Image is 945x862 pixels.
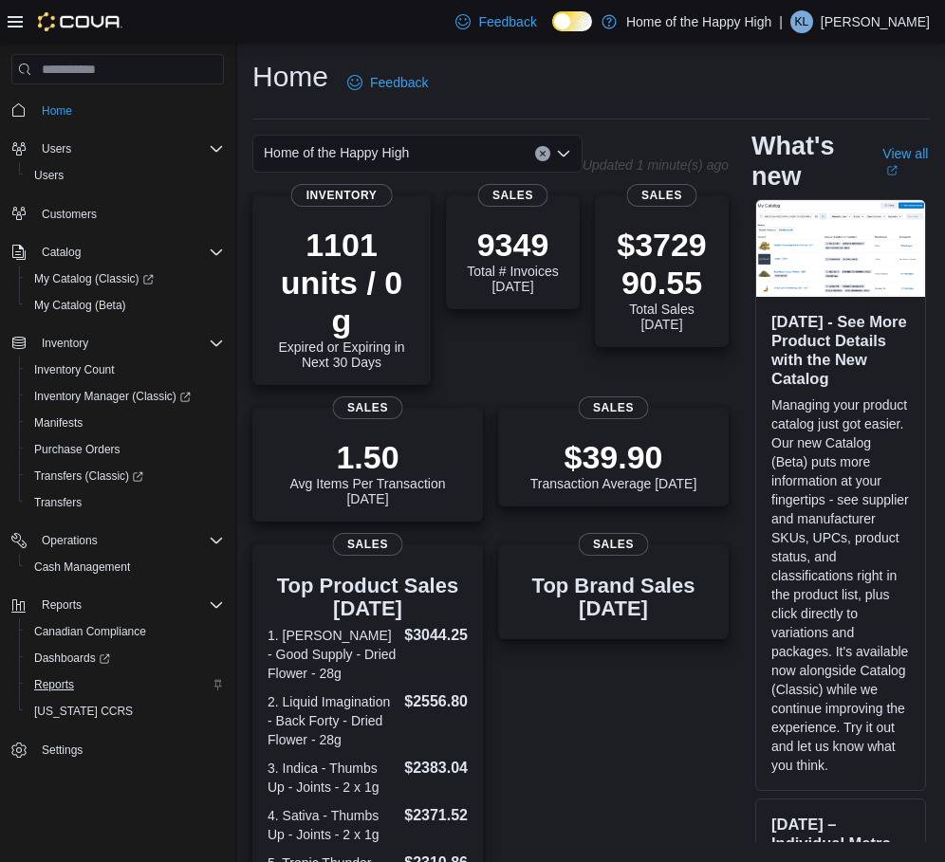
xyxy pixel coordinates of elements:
[583,157,729,173] p: Updated 1 minute(s) ago
[19,162,232,189] button: Users
[404,757,468,779] dd: $2383.04
[27,438,128,461] a: Purchase Orders
[771,312,910,388] h3: [DATE] - See More Product Details with the New Catalog
[19,489,232,516] button: Transfers
[27,465,224,487] span: Transfers (Classic)
[34,332,96,355] button: Inventory
[795,10,809,33] span: KL
[448,3,544,41] a: Feedback
[19,618,232,645] button: Canadian Compliance
[610,226,713,332] div: Total Sales [DATE]
[578,533,649,556] span: Sales
[340,64,435,101] a: Feedback
[34,594,89,616] button: Reports
[268,438,468,476] p: 1.50
[19,645,232,671] a: Dashboards
[461,226,565,294] div: Total # Invoices [DATE]
[42,336,88,351] span: Inventory
[535,146,550,161] button: Clear input
[27,164,224,187] span: Users
[4,239,232,266] button: Catalog
[34,241,224,264] span: Catalog
[38,12,122,31] img: Cova
[4,527,232,554] button: Operations
[42,245,81,260] span: Catalog
[34,168,64,183] span: Users
[27,412,90,434] a: Manifests
[882,146,930,176] a: View allExternal link
[27,673,224,696] span: Reports
[27,358,224,381] span: Inventory Count
[34,529,105,552] button: Operations
[626,10,771,33] p: Home of the Happy High
[27,358,122,381] a: Inventory Count
[27,294,224,317] span: My Catalog (Beta)
[751,131,860,192] h2: What's new
[34,739,90,761] a: Settings
[4,96,232,123] button: Home
[34,98,224,121] span: Home
[821,10,930,33] p: [PERSON_NAME]
[42,743,83,758] span: Settings
[268,759,397,797] dt: 3. Indica - Thumbs Up - Joints - 2 x 1g
[268,806,397,844] dt: 4. Sativa - Thumbs Up - Joints - 2 x 1g
[27,294,134,317] a: My Catalog (Beta)
[19,698,232,724] button: [US_STATE] CCRS
[4,200,232,228] button: Customers
[556,146,571,161] button: Open list of options
[19,554,232,580] button: Cash Management
[268,626,397,683] dt: 1. [PERSON_NAME] - Good Supply - Dried Flower - 28g
[530,438,697,476] p: $39.90
[886,165,898,176] svg: External link
[27,164,71,187] a: Users
[34,241,88,264] button: Catalog
[34,298,126,313] span: My Catalog (Beta)
[332,396,403,419] span: Sales
[34,559,130,575] span: Cash Management
[27,438,224,461] span: Purchase Orders
[34,271,154,286] span: My Catalog (Classic)
[27,465,151,487] a: Transfers (Classic)
[34,594,224,616] span: Reports
[513,575,713,620] h3: Top Brand Sales [DATE]
[27,556,224,578] span: Cash Management
[19,410,232,436] button: Manifests
[34,203,104,226] a: Customers
[27,412,224,434] span: Manifests
[27,700,224,723] span: Washington CCRS
[34,332,224,355] span: Inventory
[19,436,232,463] button: Purchase Orders
[34,138,79,160] button: Users
[27,647,118,669] a: Dashboards
[34,495,82,510] span: Transfers
[268,692,397,749] dt: 2. Liquid Imagination - Back Forty - Dried Flower - 28g
[27,620,154,643] a: Canadian Compliance
[478,12,536,31] span: Feedback
[19,292,232,319] button: My Catalog (Beta)
[34,442,120,457] span: Purchase Orders
[771,395,910,775] p: Managing your product catalog just got easier. Our new Catalog (Beta) puts more information at yo...
[332,533,403,556] span: Sales
[268,226,416,370] div: Expired or Expiring in Next 30 Days
[4,592,232,618] button: Reports
[34,138,224,160] span: Users
[19,357,232,383] button: Inventory Count
[404,624,468,647] dd: $3044.25
[42,141,71,156] span: Users
[27,385,198,408] a: Inventory Manager (Classic)
[34,677,74,692] span: Reports
[27,556,138,578] a: Cash Management
[27,647,224,669] span: Dashboards
[404,690,468,713] dd: $2556.80
[4,136,232,162] button: Users
[552,31,553,32] span: Dark Mode
[34,362,115,377] span: Inventory Count
[34,651,110,666] span: Dashboards
[42,597,82,613] span: Reports
[252,58,328,96] h1: Home
[34,100,80,122] a: Home
[268,575,468,620] h3: Top Product Sales [DATE]
[42,533,98,548] span: Operations
[477,184,548,207] span: Sales
[19,671,232,698] button: Reports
